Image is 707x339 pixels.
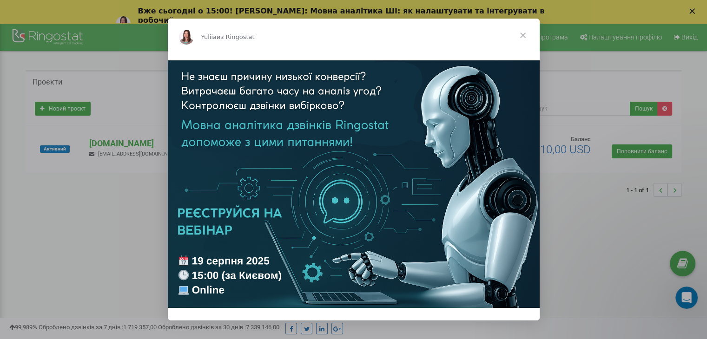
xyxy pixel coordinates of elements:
[506,19,540,52] span: Закрыть
[217,33,255,40] span: из Ringostat
[179,30,194,45] img: Profile image for Yuliia
[116,16,131,31] img: Profile image for Yuliia
[201,33,217,40] span: Yuliia
[689,8,699,14] div: Закрыть
[138,7,545,25] b: Вже сьогодні о 15:00! [PERSON_NAME]: Мовна аналітика ШІ: як налаштувати та інтегрувати в робочий ...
